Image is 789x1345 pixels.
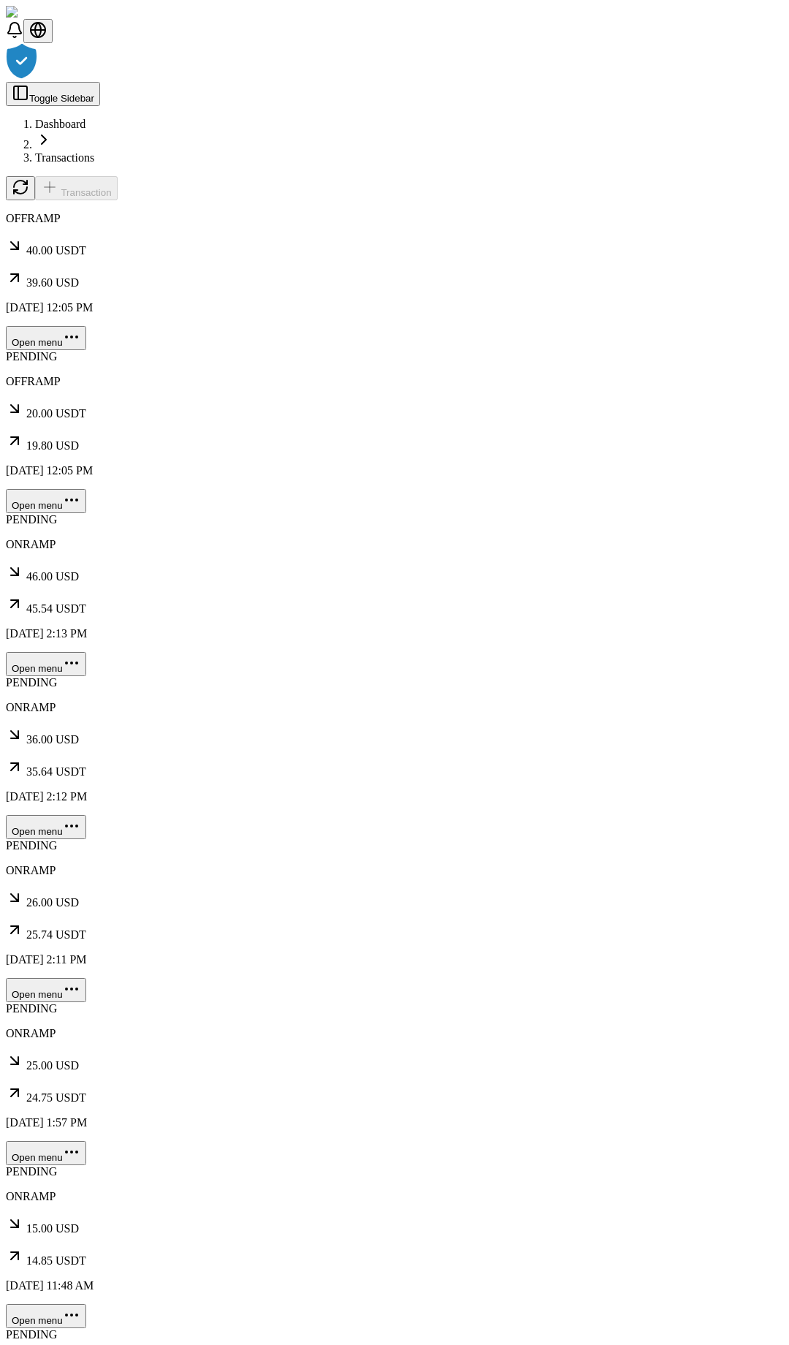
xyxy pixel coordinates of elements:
[6,1304,86,1328] button: Open menu
[6,1215,783,1235] p: 15.00 USD
[6,1165,783,1178] div: PENDING
[6,538,783,551] p: ONRAMP
[6,489,86,513] button: Open menu
[12,337,63,348] span: Open menu
[6,350,783,363] div: PENDING
[35,176,118,200] button: Transaction
[6,1279,783,1292] p: [DATE] 11:48 AM
[6,513,783,526] div: PENDING
[6,1116,783,1129] p: [DATE] 1:57 PM
[6,595,783,615] p: 45.54 USDT
[6,1141,86,1165] button: Open menu
[6,237,783,257] p: 40.00 USDT
[6,815,86,839] button: Open menu
[29,93,94,104] span: Toggle Sidebar
[61,187,111,198] span: Transaction
[6,839,783,852] div: PENDING
[6,1084,783,1105] p: 24.75 USDT
[6,726,783,746] p: 36.00 USD
[6,6,93,19] img: ShieldPay Logo
[35,151,94,164] a: Transactions
[6,375,783,388] p: OFFRAMP
[6,701,783,714] p: ONRAMP
[6,864,783,877] p: ONRAMP
[6,1002,783,1015] div: PENDING
[6,1027,783,1040] p: ONRAMP
[12,826,63,837] span: Open menu
[6,82,100,106] button: Toggle Sidebar
[6,118,783,164] nav: breadcrumb
[6,326,86,350] button: Open menu
[12,1315,63,1326] span: Open menu
[12,989,63,1000] span: Open menu
[6,269,783,289] p: 39.60 USD
[12,663,63,674] span: Open menu
[6,464,783,477] p: [DATE] 12:05 PM
[6,652,86,676] button: Open menu
[6,1247,783,1268] p: 14.85 USDT
[6,1052,783,1072] p: 25.00 USD
[6,400,783,420] p: 20.00 USDT
[6,953,783,966] p: [DATE] 2:11 PM
[6,676,783,689] div: PENDING
[6,1328,783,1341] div: PENDING
[6,758,783,778] p: 35.64 USDT
[6,1190,783,1203] p: ONRAMP
[6,212,783,225] p: OFFRAMP
[6,432,783,452] p: 19.80 USD
[6,889,783,909] p: 26.00 USD
[6,978,86,1002] button: Open menu
[6,627,783,640] p: [DATE] 2:13 PM
[12,1152,63,1163] span: Open menu
[35,118,85,130] a: Dashboard
[6,301,783,314] p: [DATE] 12:05 PM
[6,921,783,941] p: 25.74 USDT
[12,500,63,511] span: Open menu
[6,790,783,803] p: [DATE] 2:12 PM
[6,563,783,583] p: 46.00 USD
